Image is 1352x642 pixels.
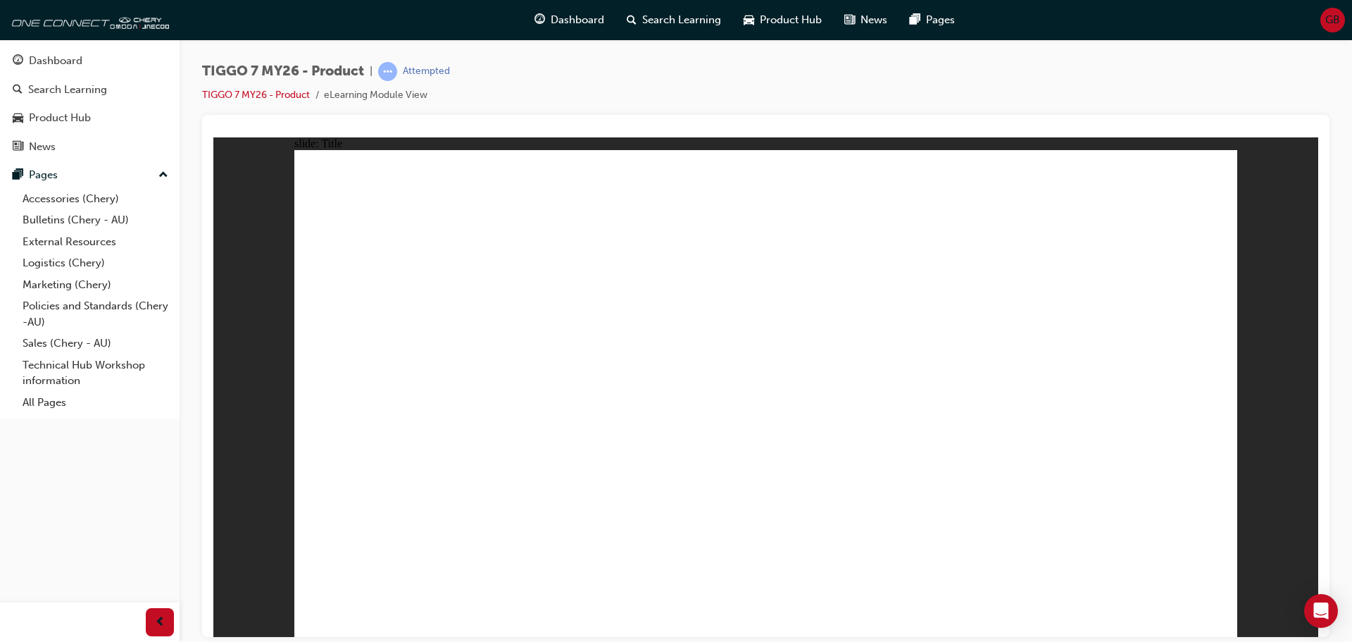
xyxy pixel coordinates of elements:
[7,6,169,34] img: oneconnect
[523,6,615,35] a: guage-iconDashboard
[1304,594,1338,628] div: Open Intercom Messenger
[6,162,174,188] button: Pages
[17,231,174,253] a: External Resources
[202,63,364,80] span: TIGGO 7 MY26 - Product
[29,139,56,155] div: News
[17,295,174,333] a: Policies and Standards (Chery -AU)
[1325,12,1340,28] span: GB
[29,53,82,69] div: Dashboard
[29,167,58,183] div: Pages
[403,65,450,78] div: Attempted
[378,62,397,81] span: learningRecordVerb_ATTEMPT-icon
[202,89,310,101] a: TIGGO 7 MY26 - Product
[6,45,174,162] button: DashboardSearch LearningProduct HubNews
[17,209,174,231] a: Bulletins (Chery - AU)
[6,48,174,74] a: Dashboard
[17,252,174,274] a: Logistics (Chery)
[534,11,545,29] span: guage-icon
[833,6,899,35] a: news-iconNews
[13,141,23,154] span: news-icon
[732,6,833,35] a: car-iconProduct Hub
[13,112,23,125] span: car-icon
[760,12,822,28] span: Product Hub
[926,12,955,28] span: Pages
[6,77,174,103] a: Search Learning
[1320,8,1345,32] button: GB
[17,188,174,210] a: Accessories (Chery)
[899,6,966,35] a: pages-iconPages
[17,333,174,354] a: Sales (Chery - AU)
[13,84,23,97] span: search-icon
[615,6,732,35] a: search-iconSearch Learning
[17,274,174,296] a: Marketing (Chery)
[642,12,721,28] span: Search Learning
[844,11,855,29] span: news-icon
[910,11,920,29] span: pages-icon
[551,12,604,28] span: Dashboard
[29,110,91,126] div: Product Hub
[744,11,754,29] span: car-icon
[6,134,174,160] a: News
[370,63,373,80] span: |
[17,354,174,392] a: Technical Hub Workshop information
[13,169,23,182] span: pages-icon
[28,82,107,98] div: Search Learning
[324,87,427,104] li: eLearning Module View
[155,614,165,631] span: prev-icon
[627,11,637,29] span: search-icon
[860,12,887,28] span: News
[17,392,174,414] a: All Pages
[13,55,23,68] span: guage-icon
[6,105,174,131] a: Product Hub
[158,166,168,185] span: up-icon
